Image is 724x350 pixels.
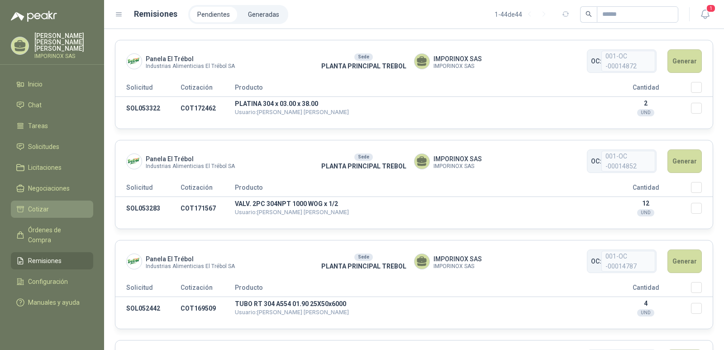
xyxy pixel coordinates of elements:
[28,121,48,131] span: Tareas
[28,183,70,193] span: Negociaciones
[691,82,713,97] th: Seleccionar/deseleccionar
[637,109,654,116] div: UND
[11,221,93,249] a: Órdenes de Compra
[601,251,655,272] span: 001-OC -00014787
[190,7,237,22] a: Pendientes
[11,252,93,269] a: Remisiones
[28,297,80,307] span: Manuales y ayuda
[28,277,68,287] span: Configuración
[181,182,235,197] th: Cotización
[600,100,691,107] p: 2
[115,297,181,320] td: SOL052442
[235,101,600,107] p: PLATINA 304 x 03.00 x 38.00
[146,164,235,169] span: Industrias Alimenticias El Trébol SA
[115,82,181,97] th: Solicitud
[235,301,600,307] p: TUBO RT 304 A554 01.90 25X50x6000
[601,151,655,172] span: 001-OC -00014852
[235,82,600,97] th: Producto
[146,264,235,269] span: Industrias Alimenticias El Trébol SA
[667,249,702,273] button: Generar
[433,154,482,164] span: IMPORINOX SAS
[11,138,93,155] a: Solicitudes
[181,297,235,320] td: COT169509
[433,64,482,69] span: IMPORINOX SAS
[495,7,551,22] div: 1 - 44 de 44
[235,209,349,216] span: Usuario: [PERSON_NAME] [PERSON_NAME]
[11,117,93,134] a: Tareas
[697,6,713,23] button: 1
[313,261,414,271] p: PLANTA PRINCIPAL TREBOL
[600,200,691,207] p: 12
[28,79,43,89] span: Inicio
[586,11,592,17] span: search
[591,156,601,166] span: OC:
[11,11,57,22] img: Logo peakr
[11,294,93,311] a: Manuales y ayuda
[600,182,691,197] th: Cantidad
[313,161,414,171] p: PLANTA PRINCIPAL TREBOL
[181,97,235,120] td: COT172462
[11,201,93,218] a: Cotizar
[691,197,713,220] td: Seleccionar/deseleccionar
[313,61,414,71] p: PLANTA PRINCIPAL TREBOL
[11,180,93,197] a: Negociaciones
[28,163,62,173] span: Licitaciones
[433,54,482,64] span: IMPORINOX SAS
[433,254,482,264] span: IMPORINOX SAS
[600,300,691,307] p: 4
[667,49,702,73] button: Generar
[11,96,93,114] a: Chat
[235,309,349,316] span: Usuario: [PERSON_NAME] [PERSON_NAME]
[127,254,142,269] img: Company Logo
[691,182,713,197] th: Seleccionar/deseleccionar
[115,197,181,220] td: SOL053283
[354,254,373,261] div: Sede
[235,201,600,207] p: VALV. 2PC 304NPT 1000 WOG x 1/2
[146,64,235,69] span: Industrias Alimenticias El Trébol SA
[433,264,482,269] span: IMPORINOX SAS
[34,33,93,52] p: [PERSON_NAME] [PERSON_NAME] [PERSON_NAME]
[115,282,181,297] th: Solicitud
[691,297,713,320] td: Seleccionar/deseleccionar
[28,204,49,214] span: Cotizar
[115,182,181,197] th: Solicitud
[11,76,93,93] a: Inicio
[706,4,716,13] span: 1
[181,82,235,97] th: Cotización
[235,109,349,115] span: Usuario: [PERSON_NAME] [PERSON_NAME]
[146,254,235,264] span: Panela El Trébol
[146,54,235,64] span: Panela El Trébol
[181,197,235,220] td: COT171567
[134,8,177,20] h1: Remisiones
[28,256,62,266] span: Remisiones
[146,154,235,164] span: Panela El Trébol
[115,97,181,120] td: SOL053322
[354,53,373,61] div: Sede
[637,309,654,316] div: UND
[11,159,93,176] a: Licitaciones
[433,164,482,169] span: IMPORINOX SAS
[28,100,42,110] span: Chat
[235,182,600,197] th: Producto
[691,282,713,297] th: Seleccionar/deseleccionar
[241,7,286,22] a: Generadas
[127,54,142,69] img: Company Logo
[691,97,713,120] td: Seleccionar/deseleccionar
[601,51,655,72] span: 001-OC -00014872
[591,56,601,66] span: OC:
[600,282,691,297] th: Cantidad
[28,142,59,152] span: Solicitudes
[600,82,691,97] th: Cantidad
[667,149,702,173] button: Generar
[637,209,654,216] div: UND
[28,225,85,245] span: Órdenes de Compra
[34,53,93,59] p: IMPORINOX SAS
[127,154,142,169] img: Company Logo
[354,153,373,161] div: Sede
[181,282,235,297] th: Cotización
[235,282,600,297] th: Producto
[591,256,601,266] span: OC:
[11,273,93,290] a: Configuración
